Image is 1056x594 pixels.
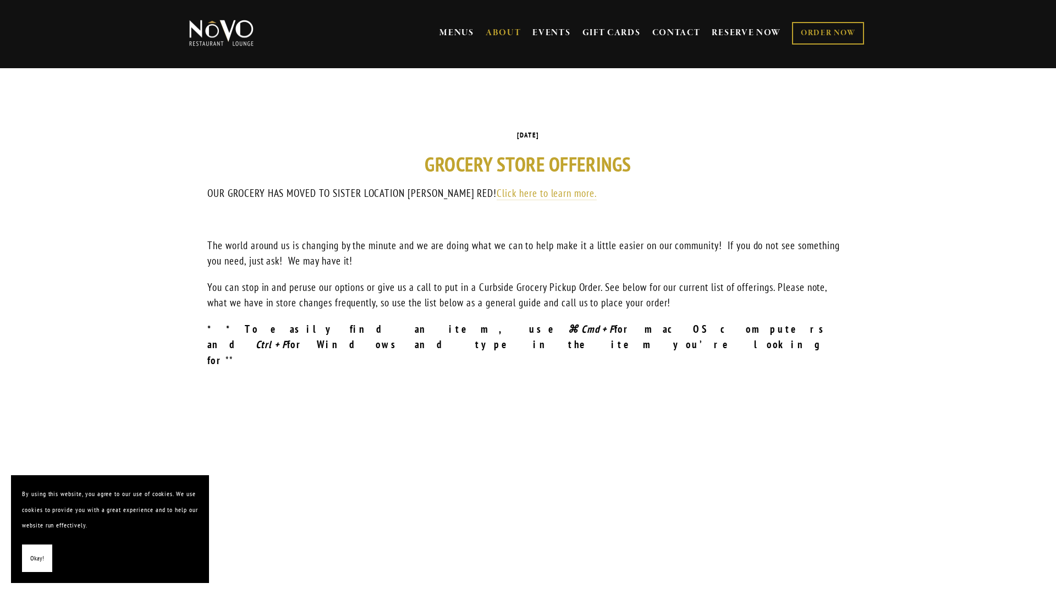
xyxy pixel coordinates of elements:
[439,28,474,38] a: MENUS
[712,23,781,43] a: RESERVE NOW
[792,22,864,45] a: ORDER NOW
[517,128,540,144] time: [DATE]
[532,28,570,38] a: EVENTS
[11,475,209,583] section: Cookie banner
[568,322,615,335] em: ⌘ Cmd + F
[652,23,701,43] a: CONTACT
[22,544,52,573] button: Okay!
[187,155,869,174] h1: Grocery Store Offerings
[256,338,287,351] em: Ctrl + F
[30,551,44,566] span: Okay!
[207,279,849,311] p: You can stop in and peruse our options or give us a call to put in a Curbside Grocery Pickup Orde...
[582,23,641,43] a: GIFT CARDS
[207,322,843,367] strong: **To easily find an item, use for macOS computers and for Windows and type in the item you’re loo...
[187,19,256,47] img: Novo Restaurant &amp; Lounge
[207,238,849,269] p: The world around us is changing by the minute and we are doing what we can to help make it a litt...
[497,186,597,201] a: Click here to learn more.
[486,28,521,38] a: ABOUT
[22,486,198,533] p: By using this website, you agree to our use of cookies. We use cookies to provide you with a grea...
[207,185,849,201] p: OUR GROCERY HAS MOVED TO SISTER LOCATION [PERSON_NAME] RED!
